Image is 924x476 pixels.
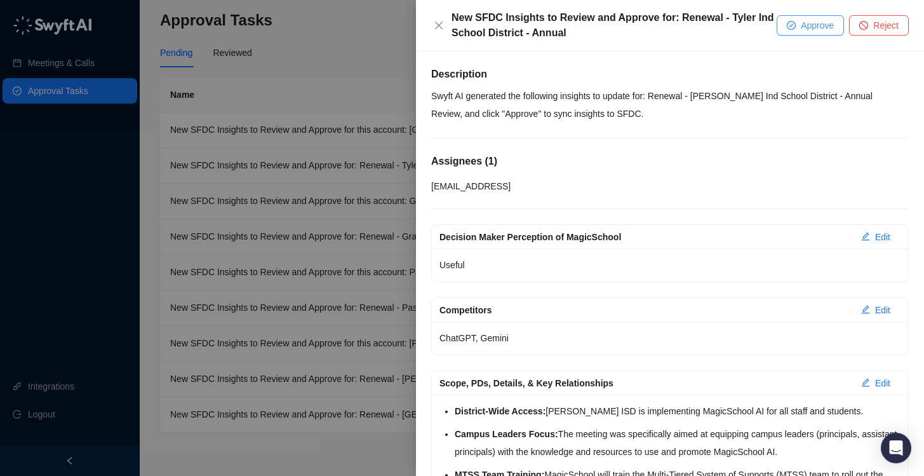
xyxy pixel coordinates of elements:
[452,10,777,41] div: New SFDC Insights to Review and Approve for: Renewal - Tyler Ind School District - Annual
[455,429,558,439] strong: Campus Leaders Focus:
[434,20,444,31] span: close
[851,227,901,247] button: Edit
[849,15,909,36] button: Reject
[439,329,901,347] p: ChatGPT, Gemini
[875,376,890,390] span: Edit
[455,402,901,420] li: [PERSON_NAME] ISD is implementing MagicSchool AI for all staff and students.
[861,232,870,241] span: edit
[455,406,546,416] strong: District-Wide Access:
[875,303,890,317] span: Edit
[801,18,834,32] span: Approve
[439,230,851,244] div: Decision Maker Perception of MagicSchool
[881,433,911,463] div: Open Intercom Messenger
[861,305,870,314] span: edit
[861,378,870,387] span: edit
[875,230,890,244] span: Edit
[431,181,511,191] span: [EMAIL_ADDRESS]
[431,105,909,123] p: Review, and click "Approve" to sync insights to SFDC.
[431,67,909,82] h5: Description
[787,21,796,30] span: check-circle
[439,256,901,274] p: Useful
[859,21,868,30] span: stop
[851,300,901,320] button: Edit
[455,425,901,461] li: The meeting was specifically aimed at equipping campus leaders (principals, assistant principals)...
[777,15,844,36] button: Approve
[851,373,901,393] button: Edit
[431,18,446,33] button: Close
[439,303,851,317] div: Competitors
[439,376,851,390] div: Scope, PDs, Details, & Key Relationships
[873,18,899,32] span: Reject
[431,87,909,105] p: Swyft AI generated the following insights to update for: Renewal - [PERSON_NAME] Ind School Distr...
[431,154,909,169] h5: Assignees ( 1 )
